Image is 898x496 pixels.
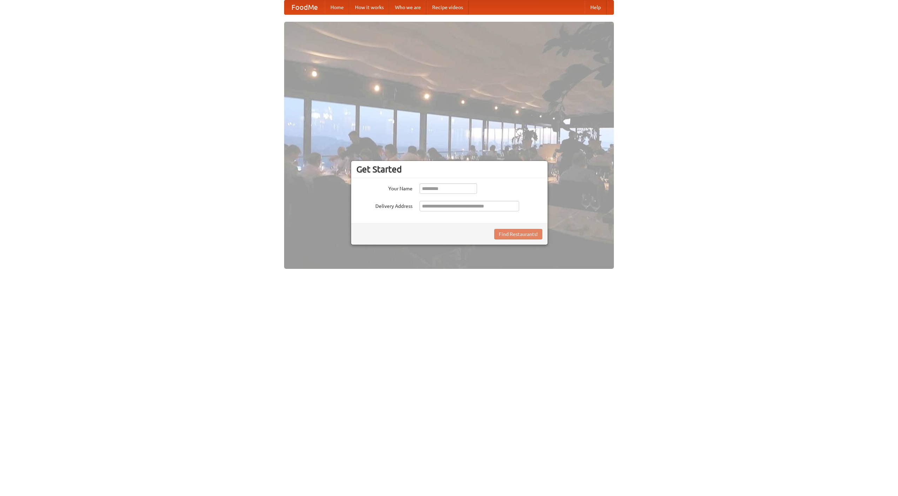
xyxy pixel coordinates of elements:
a: Recipe videos [427,0,469,14]
a: Home [325,0,349,14]
h3: Get Started [356,164,542,175]
label: Your Name [356,183,413,192]
label: Delivery Address [356,201,413,210]
a: Help [585,0,607,14]
button: Find Restaurants! [494,229,542,239]
a: FoodMe [284,0,325,14]
a: Who we are [389,0,427,14]
a: How it works [349,0,389,14]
